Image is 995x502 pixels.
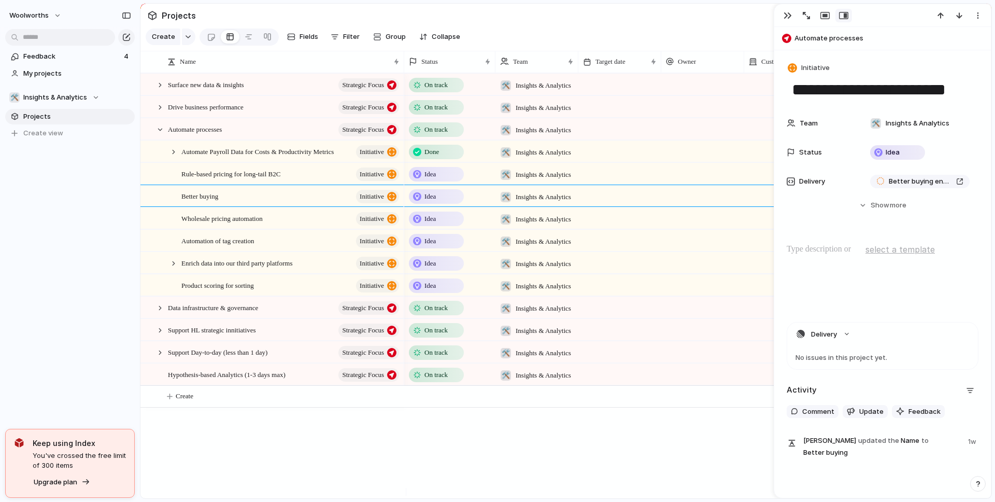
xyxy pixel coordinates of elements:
span: Projects [23,111,131,122]
span: Idea [424,236,436,246]
div: 🛠️ [501,170,511,180]
div: 🛠️ [501,259,511,269]
button: Strategic Focus [338,123,399,136]
span: Automation of tag creation [181,234,254,246]
span: Insights & Analytics [516,147,571,158]
div: 🛠️ [501,147,511,158]
span: Create [152,32,175,42]
span: Automate Payroll Data for Costs & Productivity Metrics [181,145,334,157]
span: Feedback [23,51,121,62]
div: 🛠️ [501,370,511,381]
span: Product scoring for sorting [181,279,254,291]
span: Idea [424,169,436,179]
button: Update [843,405,888,419]
button: initiative [356,145,399,159]
a: Better buying enhancements [870,175,970,188]
div: 🛠️ [501,103,511,113]
button: Automate processes [779,30,986,47]
span: Automate processes [168,123,222,135]
span: Insights & Analytics [516,303,571,314]
span: Team [513,57,528,67]
span: Strategic Focus [342,345,384,360]
span: Collapse [432,32,460,42]
span: initiative [360,167,384,182]
span: Upgrade plan [34,477,77,487]
span: Enrich data into our third party platforms [181,257,292,269]
span: On track [424,124,448,135]
button: Filter [326,29,364,45]
span: On track [424,347,448,358]
button: Fields [283,29,322,45]
span: initiative [360,212,384,226]
div: Delivery [787,346,978,369]
div: 🛠️ [501,303,511,314]
span: Create view [23,128,63,138]
span: Insights & Analytics [516,236,571,247]
span: Insights & Analytics [516,326,571,336]
span: updated the [858,436,899,446]
span: On track [424,303,448,313]
button: 🛠️Insights & Analytics [5,90,135,105]
button: Strategic Focus [338,301,399,315]
span: On track [424,80,448,90]
button: Group [368,29,411,45]
span: Create [176,391,193,401]
button: Strategic Focus [338,346,399,359]
button: Comment [787,405,838,419]
span: Insights & Analytics [516,348,571,358]
button: initiative [356,212,399,226]
span: Insights & Analytics [516,281,571,291]
div: 🛠️ [501,281,511,291]
span: [PERSON_NAME] [803,436,856,446]
button: Showmore [787,196,978,215]
span: Hypothesis-based Analytics (1-3 days max) [168,368,286,380]
button: Create [146,29,180,45]
button: Strategic Focus [338,101,399,114]
span: initiative [360,145,384,159]
span: Update [859,407,884,417]
div: 🛠️ [501,348,511,358]
span: Insights & Analytics [516,170,571,180]
span: to [921,436,929,446]
span: Insights & Analytics [516,192,571,202]
span: woolworths [9,10,49,21]
span: Idea [424,281,436,291]
span: Group [386,32,406,42]
span: Customer [761,57,788,67]
span: Rule-based pricing for long-tail B2C [181,168,280,179]
span: Show [871,200,889,211]
span: Strategic Focus [342,78,384,92]
span: Insights & Analytics [516,259,571,269]
button: Initiative [786,61,833,76]
span: Support HL strategic innitiatives [168,324,256,336]
button: initiative [356,279,399,292]
span: Strategic Focus [342,301,384,315]
span: Name Better buying [803,435,962,458]
button: initiative [356,190,399,203]
span: Insights & Analytics [516,214,571,225]
div: 🛠️ [501,125,511,135]
span: Insights & Analytics [886,118,949,129]
div: 🛠️ [9,92,20,103]
span: Idea [886,147,900,158]
span: Feedback [908,407,941,417]
span: select a template [865,243,935,256]
span: On track [424,102,448,113]
h2: Activity [787,384,817,396]
span: Filter [343,32,360,42]
span: Insights & Analytics [516,80,571,91]
span: Wholesale pricing automation [181,212,263,224]
div: 🛠️ [501,80,511,91]
span: Insights & Analytics [516,370,571,381]
button: Upgrade plan [31,475,93,490]
a: Projects [5,109,135,124]
span: Delivery [799,176,825,187]
span: initiative [360,256,384,271]
button: Delivery [787,323,978,346]
span: Name [180,57,196,67]
button: Strategic Focus [338,368,399,382]
span: Strategic Focus [342,100,384,115]
button: Strategic Focus [338,78,399,92]
span: Strategic Focus [342,368,384,382]
button: Collapse [415,29,464,45]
